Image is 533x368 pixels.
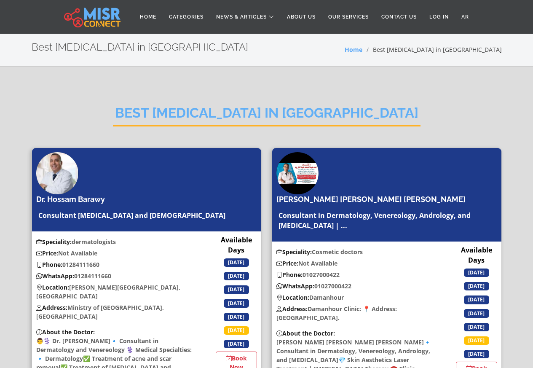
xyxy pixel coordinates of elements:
[464,350,489,358] span: [DATE]
[32,41,248,54] h2: Best [MEDICAL_DATA] in [GEOGRAPHIC_DATA]
[423,9,455,25] a: Log in
[272,282,442,290] p: 01027000422
[36,272,74,280] b: WhatsApp:
[32,260,201,269] p: 01284111660
[276,329,335,337] b: About the Doctor:
[134,9,163,25] a: Home
[224,299,249,307] span: [DATE]
[276,195,468,204] a: [PERSON_NAME] [PERSON_NAME] [PERSON_NAME]
[224,272,249,280] span: [DATE]
[272,247,442,256] p: Cosmetic doctors
[36,283,69,291] b: Location:
[464,309,489,317] span: [DATE]
[272,293,442,302] p: Damanhour
[224,340,249,348] span: [DATE]
[36,328,95,336] b: About the Doctor:
[32,271,201,280] p: 01284111660
[276,152,319,194] img: Dr. Ahmed Abdel Moneim Abdel Karim
[455,9,475,25] a: AR
[272,304,442,322] p: Damanhour Clinic: 📍 Address: [GEOGRAPHIC_DATA].
[36,152,78,194] img: Dr. Hossam Barawy
[36,238,72,246] b: Speciality:
[322,9,375,25] a: Our Services
[224,313,249,321] span: [DATE]
[276,210,497,231] a: Consultant in Dermatology, Venereology, Andrology, and [MEDICAL_DATA] | ...
[272,270,442,279] p: 01027000422
[276,282,314,290] b: WhatsApp:
[32,303,201,321] p: Ministry of [GEOGRAPHIC_DATA], [GEOGRAPHIC_DATA]
[224,326,249,335] span: [DATE]
[36,249,58,257] b: Price:
[32,249,201,258] p: Not Available
[375,9,423,25] a: Contact Us
[276,271,303,279] b: Phone:
[113,105,421,126] h2: Best [MEDICAL_DATA] in [GEOGRAPHIC_DATA]
[464,336,489,345] span: [DATE]
[272,259,442,268] p: Not Available
[36,261,62,269] b: Phone:
[210,9,281,25] a: News & Articles
[464,295,489,304] span: [DATE]
[36,195,105,204] h4: Dr. Hossam Barawy
[464,282,489,290] span: [DATE]
[281,9,322,25] a: About Us
[36,195,107,204] a: Dr. Hossam Barawy
[345,46,362,54] a: Home
[276,305,308,313] b: Address:
[64,6,121,27] img: main.misr_connect
[362,45,502,54] li: Best [MEDICAL_DATA] in [GEOGRAPHIC_DATA]
[216,13,267,21] span: News & Articles
[276,248,312,256] b: Speciality:
[32,237,201,246] p: dermatologists
[464,269,489,277] span: [DATE]
[276,195,466,204] h4: [PERSON_NAME] [PERSON_NAME] [PERSON_NAME]
[276,293,309,301] b: Location:
[224,258,249,267] span: [DATE]
[163,9,210,25] a: Categories
[224,285,249,294] span: [DATE]
[276,259,298,267] b: Price:
[36,210,228,220] a: Consultant [MEDICAL_DATA] and [DEMOGRAPHIC_DATA]
[36,304,67,312] b: Address:
[32,283,201,301] p: [PERSON_NAME][GEOGRAPHIC_DATA], [GEOGRAPHIC_DATA]
[464,323,489,331] span: [DATE]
